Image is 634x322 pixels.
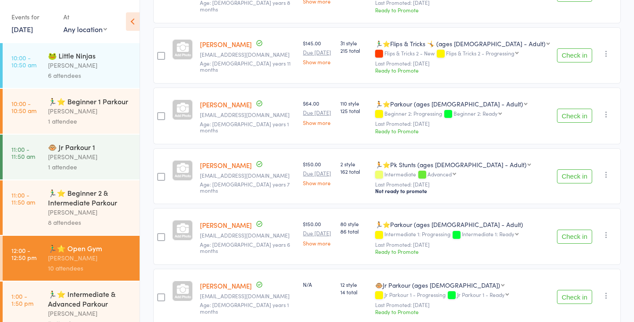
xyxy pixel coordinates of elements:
[340,47,368,54] span: 215 total
[11,100,37,114] time: 10:00 - 10:50 am
[340,227,368,235] span: 86 total
[375,241,550,248] small: Last Promoted: [DATE]
[462,231,514,237] div: Intermediate 1: Ready
[303,99,333,125] div: $64.00
[428,171,452,177] div: Advanced
[340,281,368,288] span: 12 style
[303,59,333,65] a: Show more
[375,187,550,194] div: Not ready to promote
[200,220,252,230] a: [PERSON_NAME]
[340,288,368,296] span: 14 total
[375,220,550,229] div: 🏃⭐Parkour (ages [DEMOGRAPHIC_DATA] - Adult)
[11,293,33,307] time: 1:00 - 1:50 pm
[375,248,550,255] div: Ready to Promote
[48,60,132,70] div: [PERSON_NAME]
[48,116,132,126] div: 1 attendee
[303,281,333,288] div: N/A
[48,263,132,273] div: 10 attendees
[3,89,140,134] a: 10:00 -10:50 am🏃‍♂️⭐ Beginner 1 Parkour[PERSON_NAME]1 attendee
[340,160,368,168] span: 2 style
[303,39,333,65] div: $145.00
[375,127,550,135] div: Ready to Promote
[557,109,592,123] button: Check in
[200,100,252,109] a: [PERSON_NAME]
[557,230,592,244] button: Check in
[48,188,132,207] div: 🏃‍♂️⭐ Beginner 2 & Intermediate Parkour
[340,168,368,175] span: 162 total
[375,171,550,179] div: Intermediate
[340,107,368,114] span: 125 total
[340,220,368,227] span: 80 style
[200,172,296,179] small: mdavidn@gmail.com
[453,110,498,116] div: Beginner 2: Ready
[303,220,333,245] div: $150.00
[48,152,132,162] div: [PERSON_NAME]
[11,54,37,68] time: 10:00 - 10:50 am
[303,120,333,125] a: Show more
[48,51,132,60] div: 🐸 Little Ninjas
[375,50,550,58] div: Flips & Tricks 2 - New
[303,240,333,246] a: Show more
[200,241,290,254] span: Age: [DEMOGRAPHIC_DATA] years 6 months
[375,110,550,118] div: Beginner 2: Progressing
[48,217,132,227] div: 8 attendees
[375,292,550,299] div: Jr Parkour 1 - Progressing
[375,39,546,48] div: 🏃‍♂️⭐Flips & Tricks 🤸 (ages [DEMOGRAPHIC_DATA] - Adult)
[200,232,296,238] small: carolsteinbrenner@yahoo.com
[200,40,252,49] a: [PERSON_NAME]
[11,191,35,205] time: 11:00 - 11:50 am
[375,6,550,14] div: Ready to Promote
[457,292,505,297] div: Jr Parkour 1 - Ready
[303,230,333,236] small: Due [DATE]
[200,293,296,299] small: Mslicepdx@gmail.com
[48,207,132,217] div: [PERSON_NAME]
[3,180,140,235] a: 11:00 -11:50 am🏃‍♂️⭐ Beginner 2 & Intermediate Parkour[PERSON_NAME]8 attendees
[11,247,37,261] time: 12:00 - 12:50 pm
[48,142,132,152] div: 🐵 Jr Parkour 1
[48,289,132,308] div: 🏃‍♂️⭐ Intermediate & Advanced Parkour
[557,48,592,62] button: Check in
[446,50,514,56] div: Flips & Tricks 2 - Progressing
[63,10,107,24] div: At
[375,160,527,169] div: 🏃⭐Pk Stunts (ages [DEMOGRAPHIC_DATA] - Adult)
[340,39,368,47] span: 31 style
[11,24,33,34] a: [DATE]
[48,162,132,172] div: 1 attendee
[375,99,523,108] div: 🏃⭐Parkour (ages [DEMOGRAPHIC_DATA] - Adult)
[375,60,550,66] small: Last Promoted: [DATE]
[375,66,550,74] div: Ready to Promote
[48,106,132,116] div: [PERSON_NAME]
[48,308,132,318] div: [PERSON_NAME]
[200,59,291,73] span: Age: [DEMOGRAPHIC_DATA] years 11 months
[3,236,140,281] a: 12:00 -12:50 pm🏃‍♂️⭐ Open Gym[PERSON_NAME]10 attendees
[303,170,333,176] small: Due [DATE]
[375,308,550,315] div: Ready to Promote
[375,231,550,238] div: Intermediate 1: Progressing
[303,49,333,55] small: Due [DATE]
[3,43,140,88] a: 10:00 -10:50 am🐸 Little Ninjas[PERSON_NAME]6 attendees
[375,302,550,308] small: Last Promoted: [DATE]
[63,24,107,34] div: Any location
[200,112,296,118] small: Mdavidn@gmail.com
[200,281,252,290] a: [PERSON_NAME]
[200,120,289,134] span: Age: [DEMOGRAPHIC_DATA] years 1 months
[3,135,140,179] a: 11:00 -11:50 am🐵 Jr Parkour 1[PERSON_NAME]1 attendee
[303,160,333,186] div: $150.00
[11,10,55,24] div: Events for
[375,281,500,289] div: 🐵Jr Parkour (ages [DEMOGRAPHIC_DATA])
[340,99,368,107] span: 110 style
[557,290,592,304] button: Check in
[557,169,592,183] button: Check in
[200,180,290,194] span: Age: [DEMOGRAPHIC_DATA] years 7 months
[48,70,132,80] div: 6 attendees
[11,146,35,160] time: 11:00 - 11:50 am
[48,243,132,253] div: 🏃‍♂️⭐ Open Gym
[200,51,296,58] small: clmercha@gmail.com
[48,253,132,263] div: [PERSON_NAME]
[375,181,550,187] small: Last Promoted: [DATE]
[303,180,333,186] a: Show more
[200,301,289,315] span: Age: [DEMOGRAPHIC_DATA] years 1 months
[375,121,550,127] small: Last Promoted: [DATE]
[48,96,132,106] div: 🏃‍♂️⭐ Beginner 1 Parkour
[200,161,252,170] a: [PERSON_NAME]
